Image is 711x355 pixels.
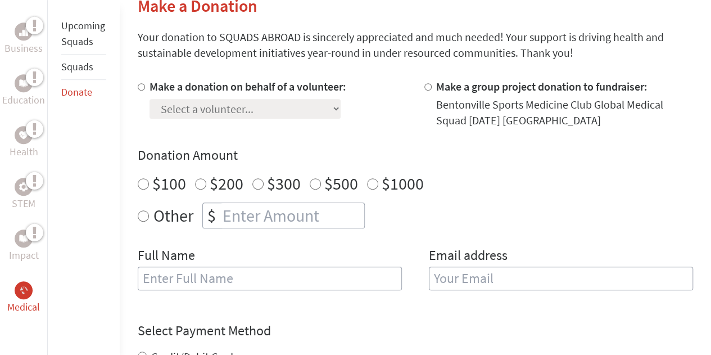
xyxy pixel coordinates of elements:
[4,23,43,56] a: BusinessBusiness
[429,246,508,267] label: Email address
[9,230,39,263] a: ImpactImpact
[15,23,33,41] div: Business
[61,14,106,55] li: Upcoming Squads
[12,196,35,212] p: STEM
[203,203,220,228] div: $
[15,281,33,299] div: Medical
[382,173,424,194] label: $1000
[7,299,40,315] p: Medical
[324,173,358,194] label: $500
[138,267,402,290] input: Enter Full Name
[61,60,93,73] a: Squads
[7,281,40,315] a: MedicalMedical
[150,79,346,93] label: Make a donation on behalf of a volunteer:
[436,79,647,93] label: Make a group project donation to fundraiser:
[9,248,39,263] p: Impact
[19,131,28,138] img: Health
[436,97,693,128] div: Bentonville Sports Medicine Club Global Medical Squad [DATE] [GEOGRAPHIC_DATA]
[138,322,693,340] h4: Select Payment Method
[12,178,35,212] a: STEMSTEM
[19,286,28,295] img: Medical
[10,126,38,160] a: HealthHealth
[61,86,92,98] a: Donate
[19,182,28,191] img: STEM
[15,230,33,248] div: Impact
[267,173,301,194] label: $300
[10,144,38,160] p: Health
[138,246,195,267] label: Full Name
[138,146,693,164] h4: Donation Amount
[19,235,28,242] img: Impact
[61,80,106,105] li: Donate
[4,41,43,56] p: Business
[19,27,28,36] img: Business
[210,173,243,194] label: $200
[152,173,186,194] label: $100
[220,203,364,228] input: Enter Amount
[15,178,33,196] div: STEM
[138,29,693,61] p: Your donation to SQUADS ABROAD is sincerely appreciated and much needed! Your support is driving ...
[2,92,45,108] p: Education
[61,19,105,48] a: Upcoming Squads
[19,79,28,87] img: Education
[15,74,33,92] div: Education
[153,203,193,228] label: Other
[429,267,693,290] input: Your Email
[61,55,106,80] li: Squads
[2,74,45,108] a: EducationEducation
[15,126,33,144] div: Health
